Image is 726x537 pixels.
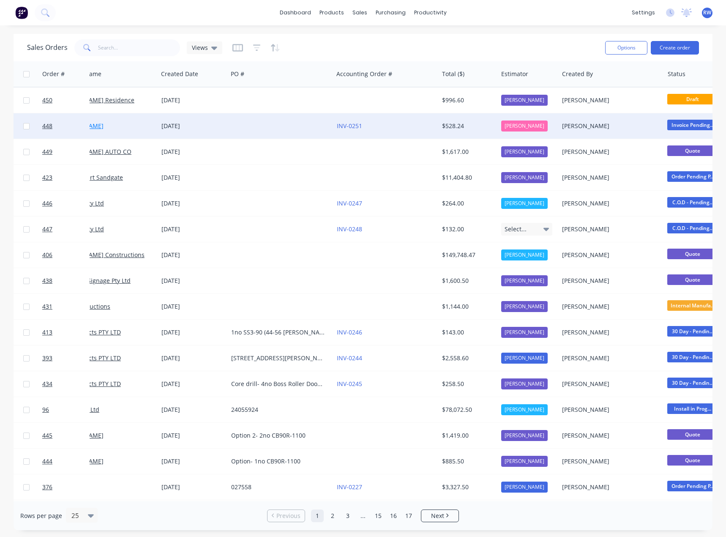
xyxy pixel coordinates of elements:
a: Page 3 [341,510,354,522]
div: Option 2- 2no CB90R-1100 [231,431,325,440]
div: [DATE] [161,380,224,388]
a: Jump forward [357,510,369,522]
div: [DATE] [161,354,224,362]
div: [PERSON_NAME] [562,380,656,388]
span: Quote [667,429,718,440]
span: 413 [42,328,52,337]
span: 447 [42,225,52,233]
span: 393 [42,354,52,362]
div: [DATE] [161,173,224,182]
a: 450 [42,88,93,113]
a: INV-0244 [337,354,362,362]
a: 434 [42,371,93,397]
div: [PERSON_NAME] [501,249,548,260]
div: [PERSON_NAME] [562,96,656,104]
div: $264.00 [442,199,492,208]
div: [PERSON_NAME] [562,328,656,337]
span: Draft [667,94,718,104]
div: [PERSON_NAME] [501,172,548,183]
a: INV-0248 [337,225,362,233]
div: [DATE] [161,431,224,440]
div: [DATE] [161,96,224,104]
div: [PERSON_NAME] [562,277,656,285]
span: 434 [42,380,52,388]
div: $258.50 [442,380,492,388]
div: [PERSON_NAME] [501,404,548,415]
div: Estimator [501,70,528,78]
div: [PERSON_NAME] [501,430,548,441]
div: [PERSON_NAME] [501,353,548,364]
a: 376 [42,474,93,500]
div: products [315,6,348,19]
div: [PERSON_NAME] [562,199,656,208]
div: Option- 1no CB90R-1100 [231,457,325,466]
a: 393 [42,345,93,371]
div: Status [668,70,685,78]
a: [PERSON_NAME] Constructions [56,251,145,259]
div: 1no SS3-90 (44-56 [PERSON_NAME]) [231,328,325,337]
div: $1,617.00 [442,148,492,156]
div: purchasing [371,6,410,19]
ul: Pagination [264,510,462,522]
div: [DATE] [161,302,224,311]
div: 24055924 [231,405,325,414]
div: sales [348,6,371,19]
div: $528.24 [442,122,492,130]
div: $996.60 [442,96,492,104]
div: [DATE] [161,457,224,466]
a: Next page [421,512,459,520]
a: [PERSON_NAME] AUTO CO [56,148,131,156]
div: [PERSON_NAME] [501,95,548,106]
span: 30 Day - Pendin... [667,378,718,388]
span: Quote [667,145,718,156]
span: Invoice Pending... [667,120,718,130]
a: INV-0227 [337,483,362,491]
div: [PERSON_NAME] [501,275,548,286]
div: [DATE] [161,277,224,285]
div: [DATE] [161,405,224,414]
span: Quote [667,274,718,285]
div: $885.50 [442,457,492,466]
div: [DATE] [161,483,224,491]
div: [PERSON_NAME] [562,354,656,362]
a: Page 2 [326,510,339,522]
div: [PERSON_NAME] [501,301,548,312]
div: $1,144.00 [442,302,492,311]
div: [DATE] [161,199,224,208]
a: Page 17 [402,510,415,522]
span: Rows per page [20,512,62,520]
div: [PERSON_NAME] [562,405,656,414]
div: $149,748.47 [442,251,492,259]
a: [PERSON_NAME] Residence [56,96,134,104]
a: 446 [42,191,93,216]
a: 413 [42,320,93,345]
span: 376 [42,483,52,491]
span: Next [431,512,444,520]
div: [PERSON_NAME] [562,483,656,491]
span: 30 Day - Pendin... [667,352,718,362]
img: Factory [15,6,28,19]
span: 438 [42,277,52,285]
span: 449 [42,148,52,156]
a: 443 [42,500,93,526]
div: $1,600.50 [442,277,492,285]
button: Create order [651,41,699,55]
div: [PERSON_NAME] [562,173,656,182]
a: INV-0247 [337,199,362,207]
span: 445 [42,431,52,440]
a: 423 [42,165,93,190]
a: Integrated Signage Pty Ltd [56,277,131,285]
div: $3,327.50 [442,483,492,491]
span: Internal Manufa... [667,300,718,311]
div: [DATE] [161,225,224,233]
a: dashboard [276,6,315,19]
span: 446 [42,199,52,208]
div: [PERSON_NAME] [562,431,656,440]
div: $11,404.80 [442,173,492,182]
a: INV-0251 [337,122,362,130]
span: Install in Prog... [667,403,718,414]
div: $78,072.50 [442,405,492,414]
a: 438 [42,268,93,293]
span: 96 [42,405,49,414]
a: 445 [42,423,93,448]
